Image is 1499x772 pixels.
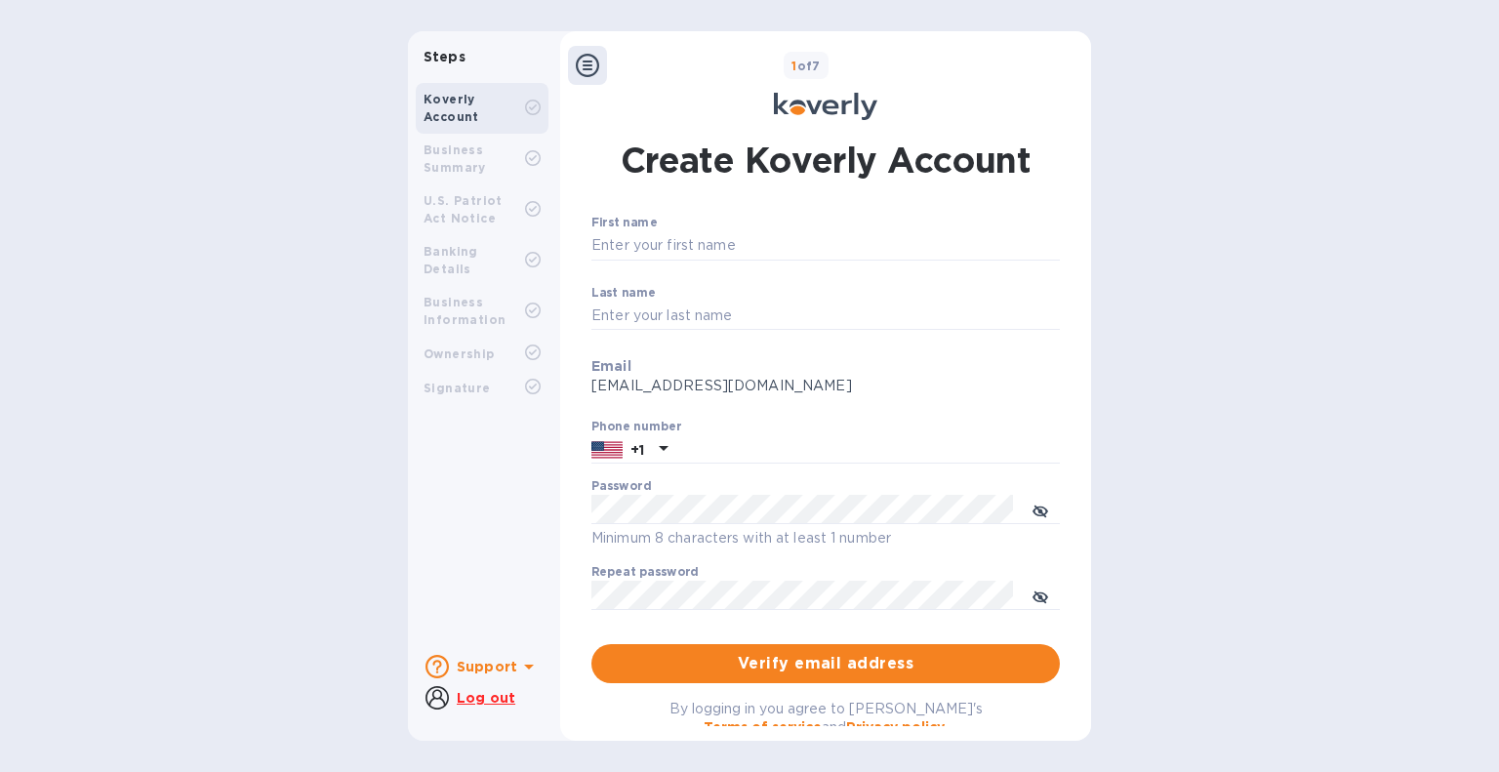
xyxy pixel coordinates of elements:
[1021,576,1060,615] button: toggle password visibility
[791,59,796,73] span: 1
[457,659,517,674] b: Support
[1021,490,1060,529] button: toggle password visibility
[457,690,515,706] u: Log out
[591,358,631,374] b: Email
[591,481,651,493] label: Password
[621,136,1032,184] h1: Create Koverly Account
[846,719,945,735] a: Privacy policy
[591,644,1060,683] button: Verify email address
[630,440,644,460] p: +1
[591,567,699,579] label: Repeat password
[424,244,478,276] b: Banking Details
[791,59,821,73] b: of 7
[424,49,466,64] b: Steps
[591,527,1060,549] p: Minimum 8 characters with at least 1 number
[424,193,503,225] b: U.S. Patriot Act Notice
[424,295,506,327] b: Business Information
[607,652,1044,675] span: Verify email address
[591,287,656,299] label: Last name
[424,346,495,361] b: Ownership
[591,302,1060,331] input: Enter your last name
[424,92,479,124] b: Koverly Account
[704,719,822,735] a: Terms of service
[424,142,486,175] b: Business Summary
[591,376,1060,396] p: [EMAIL_ADDRESS][DOMAIN_NAME]
[591,421,681,432] label: Phone number
[591,231,1060,261] input: Enter your first name
[591,218,657,229] label: First name
[424,381,491,395] b: Signature
[669,701,983,735] span: By logging in you agree to [PERSON_NAME]'s and .
[591,439,623,461] img: US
